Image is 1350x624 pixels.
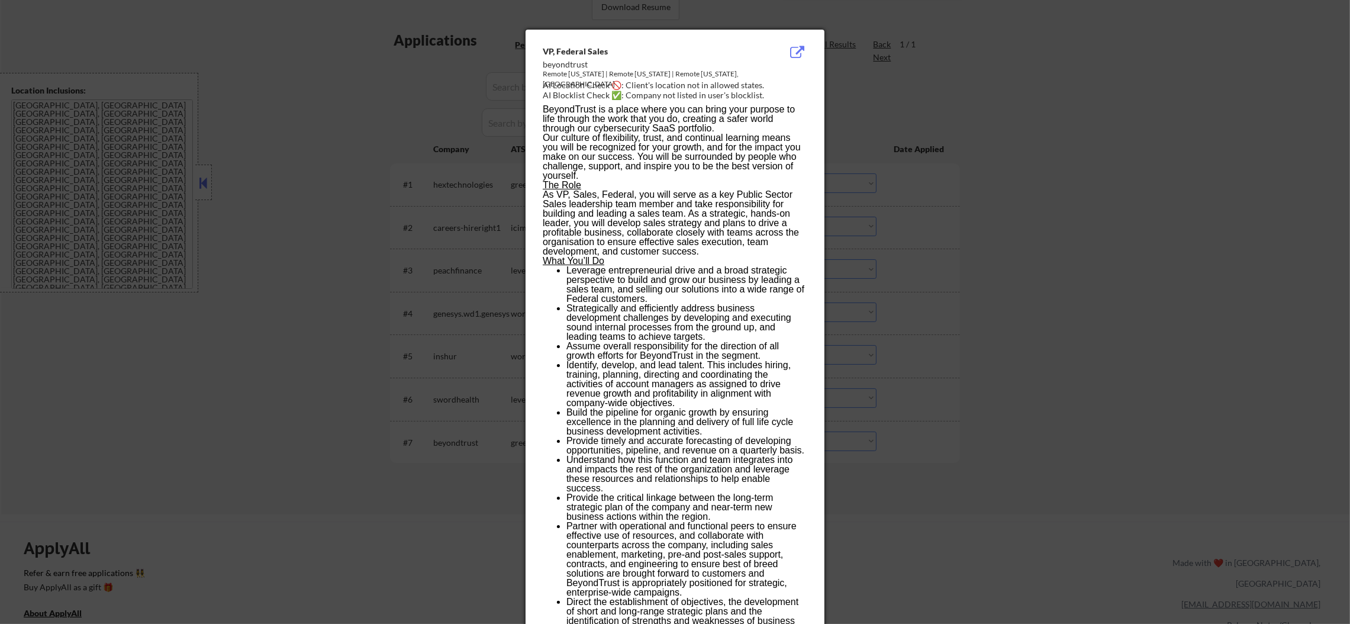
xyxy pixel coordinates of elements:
li: Leverage entrepreneurial drive and a broad strategic perspective to build and grow our business b... [566,266,807,304]
li: Provide the critical linkage between the long-term strategic plan of the company and near-term ne... [566,493,807,522]
div: beyondtrust [543,59,748,70]
div: Remote [US_STATE] | Remote [US_STATE] | Remote [US_STATE], [GEOGRAPHIC_DATA] [543,69,748,89]
li: Provide timely and accurate forecasting of developing opportunities, pipeline, and revenue on a q... [566,436,807,455]
li: Identify, develop, and lead talent. This includes hiring, training, planning, directing and coord... [566,361,807,408]
u: The Role [543,180,581,190]
p: As VP, Sales, Federal, you will serve as a key Public Sector Sales leadership team member and tak... [543,190,807,256]
u: What You’ll Do [543,256,604,266]
div: VP, Federal Sales [543,46,748,57]
li: Partner with operational and functional peers to ensure effective use of resources, and collabora... [566,522,807,597]
p: BeyondTrust is a place where you can bring your purpose to life through the work that you do, cre... [543,105,807,133]
li: Build the pipeline for organic growth by ensuring excellence in the planning and delivery of full... [566,408,807,436]
li: Assume overall responsibility for the direction of all growth efforts for BeyondTrust in the segm... [566,342,807,361]
div: AI Blocklist Check ✅: Company not listed in user's blocklist. [543,89,812,101]
li: Understand how this function and team integrates into and impacts the rest of the organization an... [566,455,807,493]
li: Strategically and efficiently address business development challenges by developing and executing... [566,304,807,342]
p: Our culture of flexibility, trust, and continual learning means you will be recognized for your g... [543,133,807,181]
